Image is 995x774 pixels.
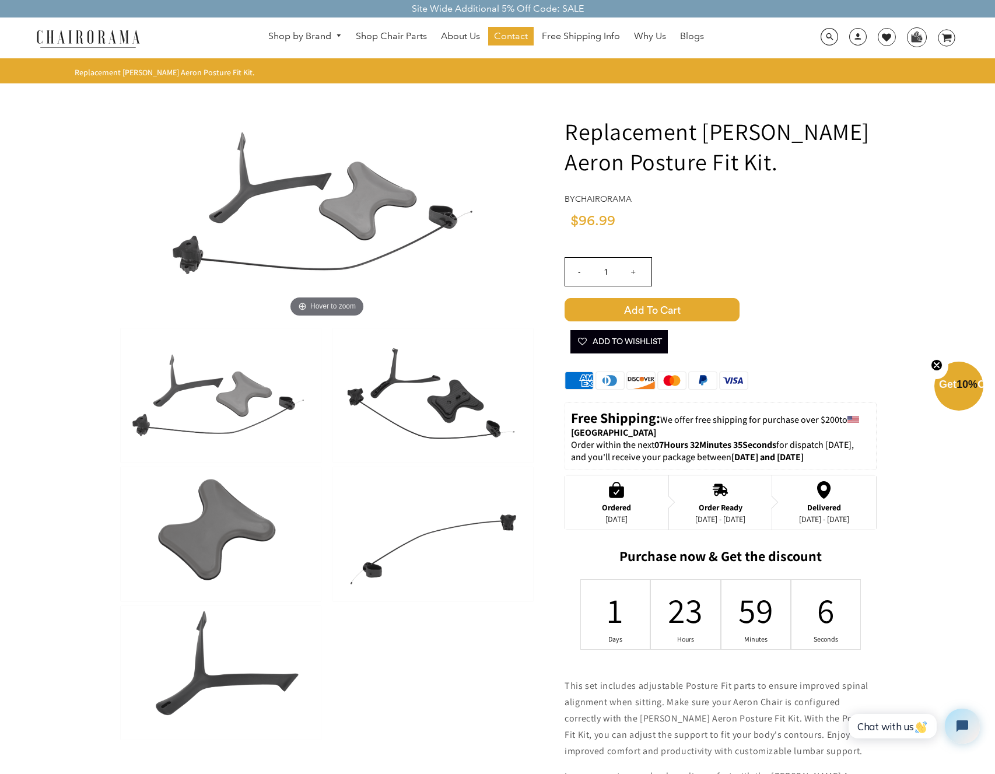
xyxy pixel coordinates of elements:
[75,67,255,78] span: Replacement [PERSON_NAME] Aeron Posture Fit Kit.
[571,408,660,427] strong: Free Shipping:
[152,197,502,209] a: Replacement Herman Miller Aeron Posture Fit Kit. - chairoramaHover to zoom
[565,298,877,321] button: Add to Cart
[571,439,870,464] p: Order within the next for dispatch [DATE], and you'll receive your package between
[908,28,926,45] img: WhatsApp_Image_2024-07-12_at_16.23.01.webp
[925,352,948,379] button: Close teaser
[571,426,656,439] strong: [GEOGRAPHIC_DATA]
[957,379,978,390] span: 10%
[836,699,990,754] iframe: Tidio Chat
[350,27,433,45] a: Shop Chair Parts
[939,379,993,390] span: Get Off
[748,587,763,633] div: 59
[619,258,647,286] input: +
[565,298,740,321] span: Add to Cart
[152,87,502,320] img: Replacement Herman Miller Aeron Posture Fit Kit. - chairorama
[570,214,615,228] span: $96.99
[799,503,849,512] div: Delivered
[565,258,593,286] input: -
[565,678,877,759] p: This set includes adjustable Posture Fit parts to ensure improved spinal alignment when sitting. ...
[196,27,776,48] nav: DesktopNavigation
[674,27,710,45] a: Blogs
[695,503,745,512] div: Order Ready
[678,587,693,633] div: 23
[356,30,427,43] span: Shop Chair Parts
[818,587,833,633] div: 6
[536,27,626,45] a: Free Shipping Info
[576,330,662,353] span: Add To Wishlist
[121,328,321,463] img: Replacement Herman Miller Aeron Posture Fit Kit. - chairorama
[654,439,776,451] span: 07Hours 32Minutes 35Seconds
[441,30,480,43] span: About Us
[695,514,745,524] div: [DATE] - [DATE]
[634,30,666,43] span: Why Us
[602,514,631,524] div: [DATE]
[333,467,533,601] img: Replacement Herman Miller Aeron Posture Fit Kit. - chairorama
[333,328,533,463] img: Replacement Herman Miller Aeron Posture Fit Kit. - chairorama
[121,467,321,601] img: Replacement Herman Miller Aeron Posture Fit Kit. - chairorama
[602,503,631,512] div: Ordered
[608,587,623,633] div: 1
[542,30,620,43] span: Free Shipping Info
[565,548,877,570] h2: Purchase now & Get the discount
[608,635,623,644] div: Days
[570,330,668,353] button: Add To Wishlist
[575,194,632,204] a: chairorama
[75,67,259,78] nav: breadcrumbs
[799,514,849,524] div: [DATE] - [DATE]
[435,27,486,45] a: About Us
[494,30,528,43] span: Contact
[731,451,804,463] strong: [DATE] and [DATE]
[571,409,870,439] p: to
[30,28,146,48] img: chairorama
[488,27,534,45] a: Contact
[748,635,763,644] div: Minutes
[262,27,348,45] a: Shop by Brand
[934,363,983,412] div: Get10%OffClose teaser
[660,414,839,426] span: We offer free shipping for purchase over $200
[628,27,672,45] a: Why Us
[121,606,321,740] img: Replacement Herman Miller Aeron Posture Fit Kit. - chairorama
[565,116,877,177] h1: Replacement [PERSON_NAME] Aeron Posture Fit Kit.
[565,194,877,204] h4: by
[818,635,833,644] div: Seconds
[678,635,693,644] div: Hours
[680,30,704,43] span: Blogs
